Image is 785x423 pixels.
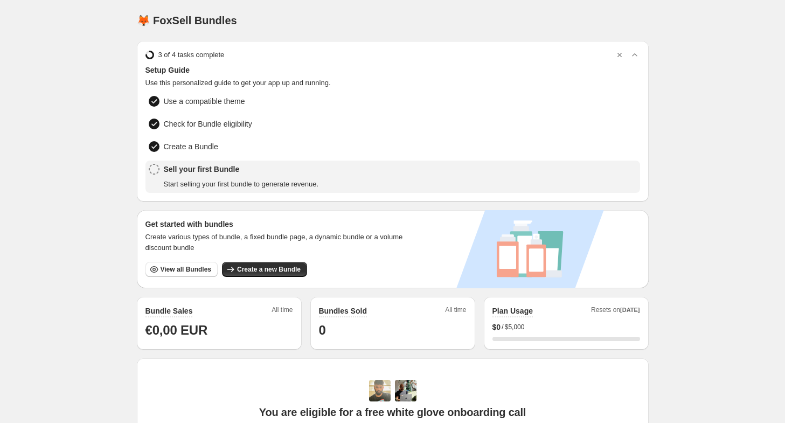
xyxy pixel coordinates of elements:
[492,306,533,316] h2: Plan Usage
[145,219,413,230] h3: Get started with bundles
[164,119,252,129] span: Check for Bundle eligibility
[145,262,218,277] button: View all Bundles
[158,50,225,60] span: 3 of 4 tasks complete
[259,406,526,419] span: You are eligible for a free white glove onboarding call
[237,265,301,274] span: Create a new Bundle
[620,307,640,313] span: [DATE]
[492,322,640,332] div: /
[222,262,307,277] button: Create a new Bundle
[319,306,367,316] h2: Bundles Sold
[161,265,211,274] span: View all Bundles
[145,65,640,75] span: Setup Guide
[145,78,640,88] span: Use this personalized guide to get your app up and running.
[145,232,413,253] span: Create various types of bundle, a fixed bundle page, a dynamic bundle or a volume discount bundle
[369,380,391,401] img: Adi
[164,179,319,190] span: Start selling your first bundle to generate revenue.
[145,306,193,316] h2: Bundle Sales
[445,306,466,317] span: All time
[319,322,467,339] h1: 0
[591,306,640,317] span: Resets on
[492,322,501,332] span: $ 0
[272,306,293,317] span: All time
[164,96,245,107] span: Use a compatible theme
[164,141,218,152] span: Create a Bundle
[145,322,293,339] h1: €0,00 EUR
[137,14,237,27] h1: 🦊 FoxSell Bundles
[505,323,525,331] span: $5,000
[395,380,416,401] img: Prakhar
[164,164,319,175] span: Sell your first Bundle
